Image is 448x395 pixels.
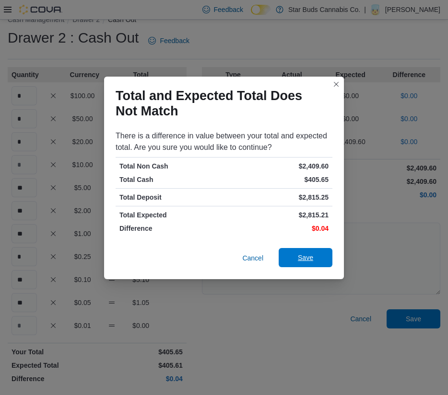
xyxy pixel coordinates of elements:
[119,161,222,171] p: Total Non Cash
[226,175,329,184] p: $405.65
[226,161,329,171] p: $2,409.60
[119,224,222,233] p: Difference
[116,130,332,153] div: There is a difference in value between your total and expected total. Are you sure you would like...
[298,253,313,262] span: Save
[226,210,329,220] p: $2,815.21
[242,253,263,263] span: Cancel
[226,192,329,202] p: $2,815.25
[119,175,222,184] p: Total Cash
[279,248,332,267] button: Save
[119,192,222,202] p: Total Deposit
[226,224,329,233] p: $0.04
[119,210,222,220] p: Total Expected
[238,248,267,268] button: Cancel
[116,88,325,119] h1: Total and Expected Total Does Not Match
[330,79,342,90] button: Closes this modal window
